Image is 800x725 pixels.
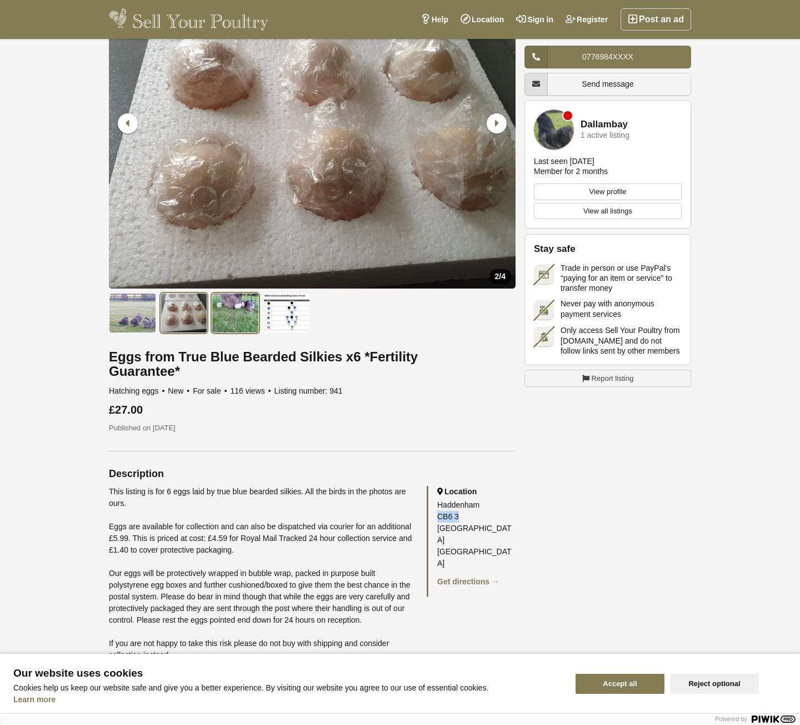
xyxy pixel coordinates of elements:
h3: Style [4,35,162,47]
div: Haddenham CB6 3 [GEOGRAPHIC_DATA] [GEOGRAPHIC_DATA] [437,499,516,569]
img: Eggs from True Blue Bearded Silkies x6 *Fertility Guarantee* - 1 [109,293,156,333]
span: Hatching eggs [109,386,166,395]
h2: Location [437,486,516,497]
img: Eggs from True Blue Bearded Silkies x6 *Fertility Guarantee* - 3 [212,293,259,333]
p: Published on [DATE] [109,423,516,434]
a: Dallambay [581,120,628,130]
span: 116 views [231,386,272,395]
a: Learn more [13,695,56,704]
img: Eggs from True Blue Bearded Silkies x6 *Fertility Guarantee* - 2 [161,293,208,333]
label: Font Size [4,67,38,77]
span: 2 [495,272,499,281]
span: New [168,386,191,395]
h2: Stay safe [534,244,682,255]
div: Previous slide [114,109,143,138]
a: Send message [524,73,691,96]
span: Powered by [715,716,747,722]
div: Member for 2 months [534,166,608,176]
span: Report listing [592,373,634,384]
a: Location [454,8,510,31]
a: Back to Top [17,14,60,24]
div: 1 active listing [581,131,629,140]
div: / [489,269,511,284]
img: Sell Your Poultry [109,8,268,31]
div: £27.00 [109,404,516,416]
span: 0776984XXXX [582,52,633,61]
span: 16 px [13,77,31,87]
a: Register [559,8,614,31]
div: Outline [4,4,162,14]
img: Eggs from True Blue Bearded Silkies x6 *Fertility Guarantee* - 4 [263,293,311,333]
span: Only access Sell Your Poultry from [DOMAIN_NAME] and do not follow links sent by other members [561,325,682,356]
a: Report listing [524,370,691,388]
a: Sign in [510,8,559,31]
div: Next slide [481,109,510,138]
a: View all listings [534,203,682,220]
a: Get directions → [437,577,499,586]
img: Dallambay [534,110,574,150]
span: For sale [193,386,228,395]
p: Cookies help us keep our website safe and give you a better experience. By visiting our website y... [13,683,562,692]
span: 4 [501,272,506,281]
span: Listing number: 941 [274,386,343,395]
span: Send message [582,80,633,88]
a: View profile [534,183,682,200]
h1: Eggs from True Blue Bearded Silkies x6 *Fertility Guarantee* [109,350,516,379]
div: Last seen [DATE] [534,156,594,166]
a: Post an ad [621,8,691,31]
h2: Description [109,468,516,479]
a: Help [414,8,454,31]
button: Accept all [576,674,664,694]
span: Trade in person or use PayPal's “paying for an item or service” to transfer money [561,263,682,294]
span: Never pay with anonymous payment services [561,299,682,319]
button: Reject optional [670,674,759,694]
div: Member is offline [563,111,572,120]
span: Our website uses cookies [13,668,562,679]
a: 0776984XXXX [524,46,691,68]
